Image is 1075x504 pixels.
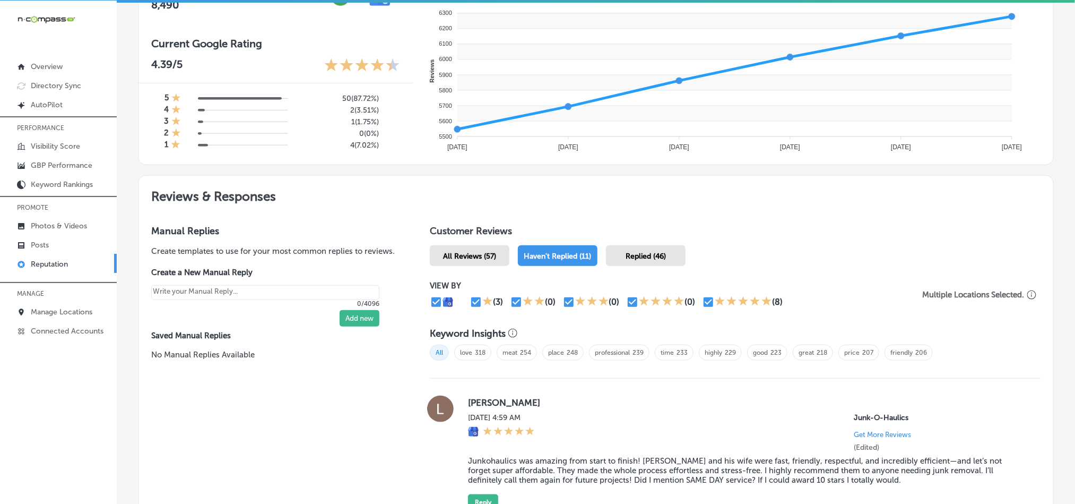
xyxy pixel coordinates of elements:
[439,118,452,124] tspan: 5600
[854,431,911,439] p: Get More Reviews
[307,94,379,103] h5: 50 ( 87.72% )
[31,221,87,230] p: Photos & Videos
[307,141,379,150] h5: 4 ( 7.02% )
[31,81,81,90] p: Directory Sync
[307,117,379,126] h5: 1 ( 1.75% )
[31,100,63,109] p: AutoPilot
[632,349,644,356] a: 239
[460,349,472,356] a: love
[151,37,400,50] h3: Current Google Rating
[772,297,783,307] div: (8)
[164,105,169,116] h4: 4
[626,252,666,261] span: Replied (46)
[493,297,503,307] div: (3)
[164,140,168,151] h4: 1
[430,281,918,291] p: VIEW BY
[430,225,1041,241] h1: Customer Reviews
[151,285,379,300] textarea: Create your Quick Reply
[171,93,181,105] div: 1 Star
[862,349,873,356] a: 207
[770,349,782,356] a: 223
[31,260,68,269] p: Reputation
[468,397,1024,408] label: [PERSON_NAME]
[151,245,396,257] p: Create templates to use for your most common replies to reviews.
[151,300,379,307] p: 0/4096
[138,176,1053,212] h2: Reviews & Responses
[753,349,768,356] a: good
[31,307,92,317] p: Manage Locations
[475,349,486,356] a: 318
[439,25,452,32] tspan: 6200
[548,349,564,356] a: place
[447,143,467,151] tspan: [DATE]
[915,349,927,356] a: 206
[502,349,517,356] a: meat
[609,297,620,307] div: (0)
[151,349,396,361] p: No Manual Replies Available
[307,129,379,138] h5: 0 ( 0% )
[854,443,879,452] label: (Edited)
[661,349,674,356] a: time
[31,180,93,189] p: Keyword Rankings
[595,349,630,356] a: professional
[817,349,827,356] a: 218
[669,143,689,151] tspan: [DATE]
[31,241,49,250] p: Posts
[324,58,400,74] div: 4.39 Stars
[171,105,181,116] div: 1 Star
[151,58,183,74] p: 4.39 /5
[171,128,181,140] div: 1 Star
[677,349,688,356] a: 233
[151,268,379,277] label: Create a New Manual Reply
[164,128,169,140] h4: 2
[715,296,772,309] div: 5 Stars
[468,413,535,422] label: [DATE] 4:59 AM
[439,41,452,47] tspan: 6100
[31,161,92,170] p: GBP Performance
[545,297,556,307] div: (0)
[780,143,800,151] tspan: [DATE]
[520,349,531,356] a: 254
[31,327,103,336] p: Connected Accounts
[705,349,722,356] a: highly
[430,345,449,361] span: All
[164,93,169,105] h4: 5
[340,310,379,327] button: Add new
[17,14,75,24] img: 660ab0bf-5cc7-4cb8-ba1c-48b5ae0f18e60NCTV_CLogo_TV_Black_-500x88.png
[567,349,578,356] a: 248
[151,225,396,237] h3: Manual Replies
[524,252,592,261] span: Haven't Replied (11)
[171,116,181,128] div: 1 Star
[31,62,63,71] p: Overview
[844,349,860,356] a: price
[430,328,506,339] h3: Keyword Insights
[307,106,379,115] h5: 2 ( 3.51% )
[890,349,913,356] a: friendly
[483,426,535,438] div: 5 Stars
[439,102,452,109] tspan: 5700
[439,87,452,93] tspan: 5800
[439,72,452,78] tspan: 5900
[558,143,578,151] tspan: [DATE]
[164,116,169,128] h4: 3
[575,296,609,309] div: 3 Stars
[482,296,493,309] div: 1 Star
[443,252,496,261] span: All Reviews (57)
[31,142,80,151] p: Visibility Score
[684,297,695,307] div: (0)
[171,140,180,151] div: 1 Star
[523,296,545,309] div: 2 Stars
[854,413,1024,422] p: Junk-O-Haulics
[439,56,452,63] tspan: 6000
[922,290,1025,300] p: Multiple Locations Selected.
[639,296,684,309] div: 4 Stars
[439,10,452,16] tspan: 6300
[891,143,911,151] tspan: [DATE]
[151,331,396,340] label: Saved Manual Replies
[799,349,814,356] a: great
[468,456,1024,485] blockquote: Junkohaulics was amazing from start to finish! [PERSON_NAME] and his wife were fast, friendly, re...
[439,133,452,140] tspan: 5500
[725,349,736,356] a: 229
[429,59,435,83] text: Reviews
[1002,143,1022,151] tspan: [DATE]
